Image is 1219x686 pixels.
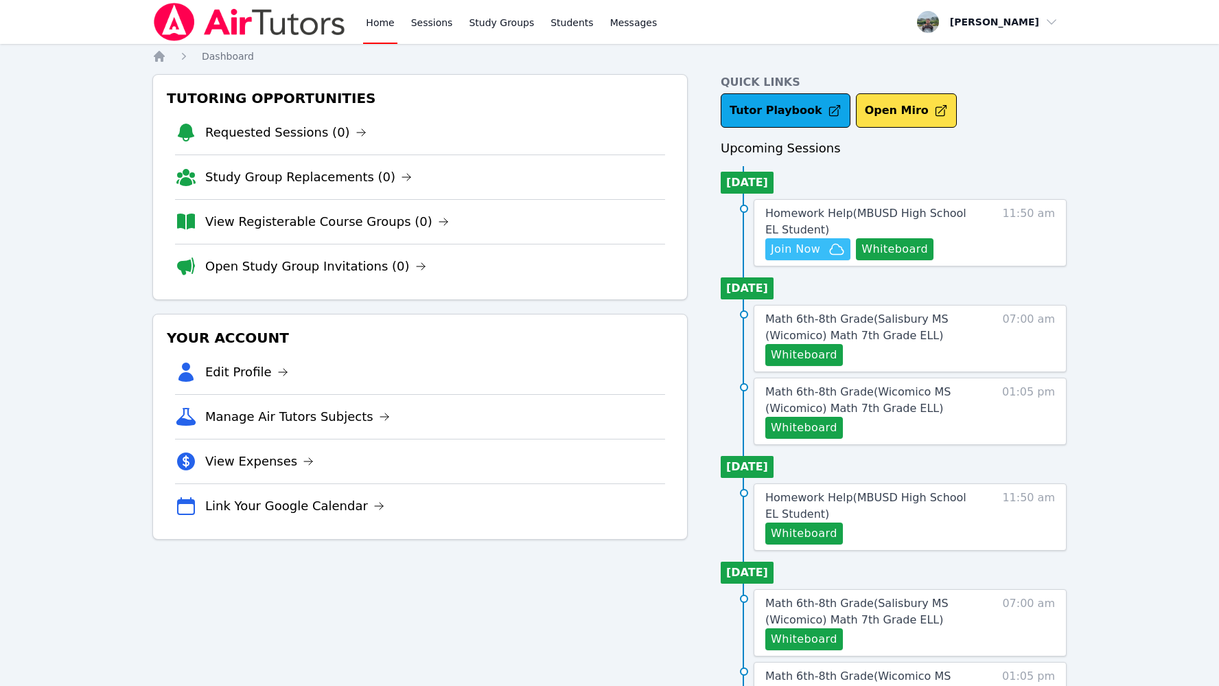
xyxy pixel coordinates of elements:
button: Whiteboard [765,344,843,366]
a: View Expenses [205,452,314,471]
li: [DATE] [721,562,774,584]
a: Requested Sessions (0) [205,123,367,142]
a: Homework Help(MBUSD High School EL Student) [765,490,983,523]
a: Link Your Google Calendar [205,496,384,516]
span: Dashboard [202,51,254,62]
span: Math 6th-8th Grade ( Salisbury MS (Wicomico) Math 7th Grade ELL ) [765,312,949,342]
a: Homework Help(MBUSD High School EL Student) [765,205,983,238]
a: Math 6th-8th Grade(Salisbury MS (Wicomico) Math 7th Grade ELL) [765,311,983,344]
a: View Registerable Course Groups (0) [205,212,449,231]
a: Edit Profile [205,363,288,382]
span: Join Now [771,241,820,258]
nav: Breadcrumb [152,49,1067,63]
li: [DATE] [721,456,774,478]
button: Join Now [765,238,850,260]
li: [DATE] [721,277,774,299]
button: Whiteboard [765,523,843,545]
span: 07:00 am [1002,311,1055,366]
li: [DATE] [721,172,774,194]
a: Tutor Playbook [721,93,850,128]
a: Dashboard [202,49,254,63]
span: Messages [610,16,658,30]
h3: Upcoming Sessions [721,139,1067,158]
button: Open Miro [856,93,957,128]
span: Math 6th-8th Grade ( Wicomico MS (Wicomico) Math 7th Grade ELL ) [765,385,951,415]
span: Homework Help ( MBUSD High School EL Student ) [765,491,966,521]
a: Math 6th-8th Grade(Salisbury MS (Wicomico) Math 7th Grade ELL) [765,595,983,628]
h3: Your Account [164,325,676,350]
a: Open Study Group Invitations (0) [205,257,426,276]
a: Manage Air Tutors Subjects [205,407,390,426]
span: 07:00 am [1002,595,1055,650]
img: Air Tutors [152,3,347,41]
span: 11:50 am [1002,205,1055,260]
a: Math 6th-8th Grade(Wicomico MS (Wicomico) Math 7th Grade ELL) [765,384,983,417]
button: Whiteboard [856,238,933,260]
span: Homework Help ( MBUSD High School EL Student ) [765,207,966,236]
span: Math 6th-8th Grade ( Salisbury MS (Wicomico) Math 7th Grade ELL ) [765,597,949,626]
button: Whiteboard [765,628,843,650]
span: 11:50 am [1002,490,1055,545]
h4: Quick Links [721,74,1067,91]
button: Whiteboard [765,417,843,439]
span: 01:05 pm [1002,384,1055,439]
a: Study Group Replacements (0) [205,168,412,187]
h3: Tutoring Opportunities [164,86,676,111]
